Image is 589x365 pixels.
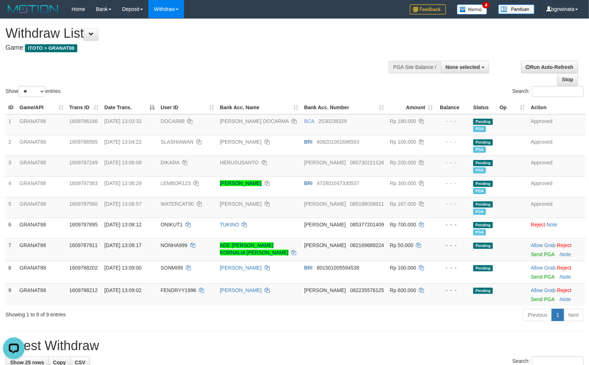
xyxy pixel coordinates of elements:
label: Show entries [5,86,61,97]
td: GRANAT88 [17,238,66,261]
span: DOCAR88 [161,118,185,124]
th: Bank Acc. Name: activate to sort column ascending [217,101,301,114]
td: 4 [5,176,17,197]
span: SONMI99 [161,265,183,271]
th: ID [5,101,17,114]
input: Search: [532,86,584,97]
a: Note [560,296,571,302]
span: Pending [473,265,493,271]
td: 1 [5,114,17,135]
img: Feedback.jpg [410,4,446,15]
div: Showing 1 to 9 of 9 entries [5,308,240,318]
img: panduan.png [498,4,535,14]
td: 6 [5,218,17,238]
span: [PERSON_NAME] [304,287,346,293]
span: Copy 085377201409 to clipboard [350,222,384,227]
td: GRANAT88 [17,283,66,306]
td: 8 [5,261,17,283]
a: Allow Grab [531,287,556,293]
span: Rp 50.000 [390,242,413,248]
td: GRANAT88 [17,261,66,283]
span: [DATE] 13:04:22 [105,139,142,145]
span: WATERCAT90 [161,201,194,207]
a: 1 [552,309,564,321]
div: - - - [439,159,468,166]
button: Open LiveChat chat widget [3,3,25,25]
span: BCA [304,118,314,124]
span: SLASHIAWAN [161,139,194,145]
td: GRANAT88 [17,218,66,238]
span: BRI [304,139,312,145]
span: Copy 472801047330537 to clipboard [317,180,359,186]
td: GRANAT88 [17,176,66,197]
a: Run Auto-Refresh [521,61,578,73]
span: DIKARA [161,160,179,165]
span: Pending [473,139,493,145]
td: · [528,283,586,306]
td: · [528,218,586,238]
label: Search: [512,86,584,97]
th: Amount: activate to sort column ascending [387,101,436,114]
span: BRI [304,265,312,271]
span: Pending [473,288,493,294]
h1: Latest Withdraw [5,339,584,353]
td: GRANAT88 [17,135,66,156]
td: 5 [5,197,17,218]
a: Previous [523,309,552,321]
span: Rp 600.000 [390,287,416,293]
select: Showentries [18,86,45,97]
span: ITOTO > GRANAT88 [25,44,77,52]
a: Reject [557,287,572,293]
span: Rp 300.000 [390,180,416,186]
img: MOTION_logo.png [5,4,61,15]
span: None selected [446,64,480,70]
th: Bank Acc. Number: activate to sort column ascending [301,101,387,114]
span: [PERSON_NAME] [304,222,346,227]
a: [PERSON_NAME] [220,287,262,293]
th: Op: activate to sort column ascending [497,101,528,114]
div: - - - [439,242,468,249]
div: - - - [439,180,468,187]
span: [DATE] 13:06:29 [105,180,142,186]
a: Send PGA [531,274,555,280]
span: Marked by bgnrattana [473,229,486,235]
a: Reject [531,222,545,227]
th: Date Trans.: activate to sort column descending [102,101,158,114]
span: Pending [473,201,493,208]
a: [PERSON_NAME] [220,180,262,186]
span: · [531,287,557,293]
td: Approved [528,197,586,218]
span: Marked by bgnrattana [473,209,486,215]
span: [DATE] 13:08:12 [105,222,142,227]
td: 3 [5,156,17,176]
span: Rp 700.000 [390,222,416,227]
span: Marked by bgnrattana [473,167,486,173]
th: User ID: activate to sort column ascending [158,101,217,114]
span: [DATE] 13:06:09 [105,160,142,165]
td: 9 [5,283,17,306]
span: Rp 167.000 [390,201,416,207]
span: 1609788202 [69,265,98,271]
span: Copy 2530238329 to clipboard [319,118,347,124]
td: Approved [528,156,586,176]
a: Reject [557,242,572,248]
td: GRANAT88 [17,156,66,176]
a: [PERSON_NAME] [220,265,262,271]
span: 4 [482,2,490,8]
span: Pending [473,222,493,228]
th: Game/API: activate to sort column ascending [17,101,66,114]
th: Trans ID: activate to sort column ascending [66,101,102,114]
a: [PERSON_NAME] [220,201,262,207]
a: Note [560,251,571,257]
span: [DATE] 13:08:17 [105,242,142,248]
span: [PERSON_NAME] [304,201,346,207]
a: TUKINO [220,222,239,227]
span: Rp 100.000 [390,139,416,145]
span: [PERSON_NAME] [304,160,346,165]
th: Status [470,101,497,114]
span: Marked by bgnzaza [473,188,486,194]
td: Approved [528,176,586,197]
a: Stop [557,73,578,86]
button: None selected [441,61,489,73]
a: Allow Grab [531,242,556,248]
